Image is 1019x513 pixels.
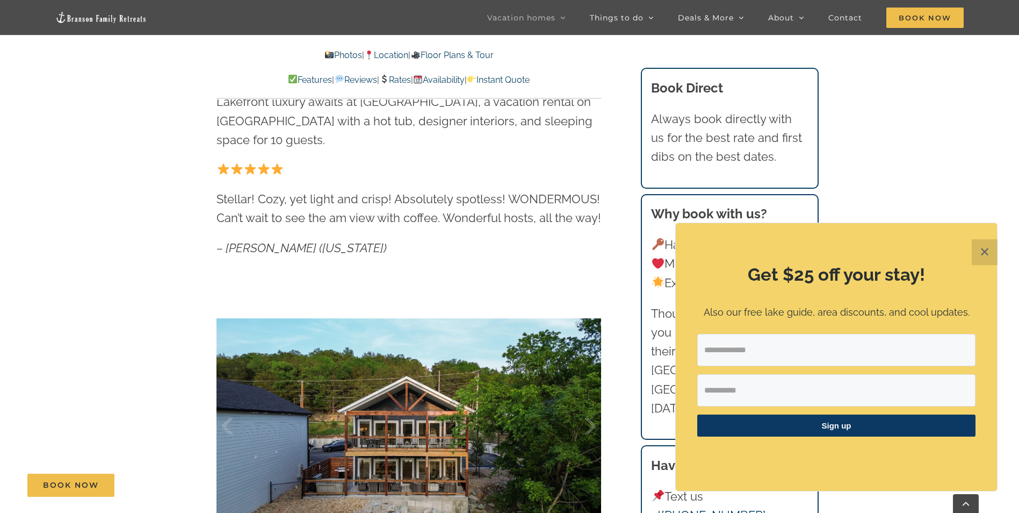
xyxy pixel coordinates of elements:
[697,305,975,320] p: Also our free lake guide, area discounts, and cool updates.
[467,75,530,85] a: Instant Quote
[972,239,998,265] button: Close
[335,75,344,83] img: 💬
[411,51,420,59] img: 🎥
[697,450,975,461] p: ​
[288,75,297,83] img: ✅
[413,75,465,85] a: Availability
[364,50,408,60] a: Location
[652,276,664,288] img: 🌟
[288,75,332,85] a: Features
[651,204,808,224] h3: Why book with us?
[218,163,229,175] img: ⭐️
[216,190,601,227] p: Stellar! Cozy, yet light and crisp! Absolutely spotless! WONDERMOUS! Can’t wait to see the am vie...
[651,79,808,98] h3: Book Direct
[216,95,592,146] span: Lakefront luxury awaits at [GEOGRAPHIC_DATA], a vacation rental on [GEOGRAPHIC_DATA] with a hot t...
[697,334,975,366] input: Email Address
[697,374,975,407] input: First Name
[768,14,794,22] span: About
[244,163,256,175] img: ⭐️
[886,8,964,28] span: Book Now
[652,258,664,269] img: ❤️
[652,238,664,250] img: 🔑
[365,51,373,59] img: 📍
[325,51,334,59] img: 📸
[216,241,387,255] em: – [PERSON_NAME] ([US_STATE])
[231,163,243,175] img: ⭐️
[678,14,734,22] span: Deals & More
[467,75,476,83] img: 👉
[216,73,601,87] p: | | | |
[334,75,377,85] a: Reviews
[414,75,422,83] img: 📆
[651,236,808,293] p: Hand-picked homes Memorable vacations Exceptional experience
[828,14,862,22] span: Contact
[697,415,975,437] button: Sign up
[55,11,147,24] img: Branson Family Retreats Logo
[216,48,601,62] p: | |
[380,75,388,83] img: 💲
[379,75,411,85] a: Rates
[590,14,644,22] span: Things to do
[651,110,808,167] p: Always book directly with us for the best rate and first dibs on the best dates.
[258,163,270,175] img: ⭐️
[651,304,808,418] p: Thousands of families like you have trusted us with their vacations to [GEOGRAPHIC_DATA] and [GEO...
[271,163,283,175] img: ⭐️
[410,50,493,60] a: Floor Plans & Tour
[697,262,975,287] h2: Get $25 off your stay!
[651,456,808,475] h3: Have a question?
[43,481,99,490] span: Book Now
[487,14,555,22] span: Vacation homes
[324,50,362,60] a: Photos
[27,474,114,497] a: Book Now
